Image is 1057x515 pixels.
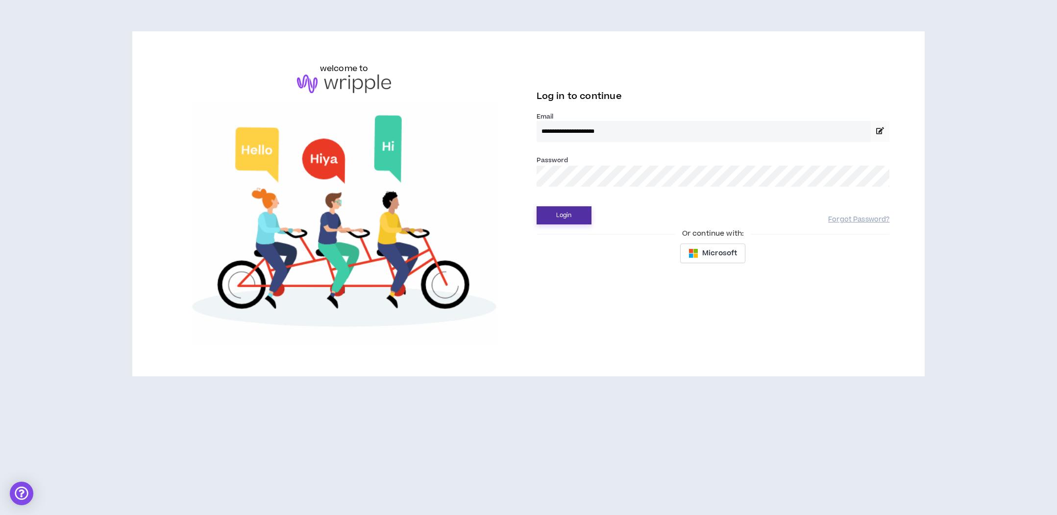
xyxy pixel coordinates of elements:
span: Log in to continue [537,90,622,102]
label: Password [537,156,568,165]
button: Login [537,206,591,224]
h6: welcome to [320,63,369,74]
label: Email [537,112,890,121]
button: Microsoft [680,244,745,263]
span: Microsoft [702,248,737,259]
img: Welcome to Wripple [168,103,521,345]
img: logo-brand.png [297,74,391,93]
div: Open Intercom Messenger [10,482,33,505]
span: Or continue with: [675,228,751,239]
a: Forgot Password? [828,215,889,224]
